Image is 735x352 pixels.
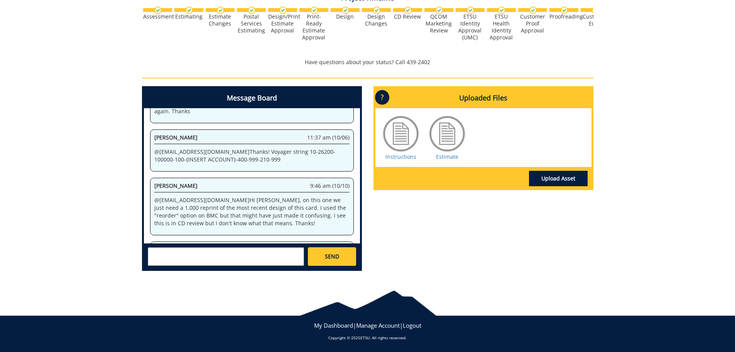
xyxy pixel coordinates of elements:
div: Assessment [143,13,172,20]
p: ? [375,90,389,105]
img: checkmark [311,7,318,14]
img: checkmark [498,7,505,14]
img: checkmark [592,7,599,14]
p: @ [EMAIL_ADDRESS][DOMAIN_NAME] Hi [PERSON_NAME], on this one we just need a 1,000 reprint of the ... [154,196,350,227]
div: CD Review [393,13,422,20]
div: QCOM Marketing Review [424,13,453,34]
textarea: messageToSend [148,247,304,266]
h4: Message Board [144,88,360,108]
img: checkmark [186,7,193,14]
div: Design [331,13,360,20]
a: Instructions [385,153,416,160]
a: ETSU [360,335,370,340]
img: checkmark [217,7,224,14]
img: checkmark [529,7,537,14]
img: checkmark [342,7,349,14]
div: Estimate Changes [206,13,235,27]
a: My Dashboard [314,321,353,329]
img: checkmark [436,7,443,14]
div: Customer Proof Approval [518,13,547,34]
div: ETSU Health Identity Approval [487,13,516,41]
h4: Uploaded Files [375,88,591,108]
a: Manage Account [356,321,400,329]
img: checkmark [561,7,568,14]
div: Customer Edits [581,13,610,27]
div: Estimating [174,13,203,20]
span: 9:46 am (10/10) [310,182,350,190]
a: Upload Asset [529,171,588,186]
p: Have questions about your status? Call 439-2402 [142,58,593,66]
div: ETSU Identity Approval (UMC) [456,13,485,41]
span: 11:37 am (10/06) [307,134,350,141]
span: [PERSON_NAME] [154,134,198,141]
img: checkmark [373,7,380,14]
img: checkmark [248,7,255,14]
span: [PERSON_NAME] [154,182,198,189]
img: checkmark [467,7,474,14]
div: Proofreading [549,13,578,20]
img: checkmark [154,7,162,14]
div: Design/Print Estimate Approval [268,13,297,34]
span: SEND [325,253,339,260]
img: checkmark [279,7,287,14]
p: @ [EMAIL_ADDRESS][DOMAIN_NAME] Thanks! Voyager string 10-26200-100000-100-{INSERT ACCOUNT}-400-99... [154,148,350,163]
div: Design Changes [362,13,391,27]
div: Print-Ready Estimate Approval [299,13,328,41]
div: Postal Services Estimating [237,13,266,34]
a: Logout [403,321,421,329]
a: SEND [308,247,356,266]
img: checkmark [404,7,412,14]
a: Estimate [436,153,458,160]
